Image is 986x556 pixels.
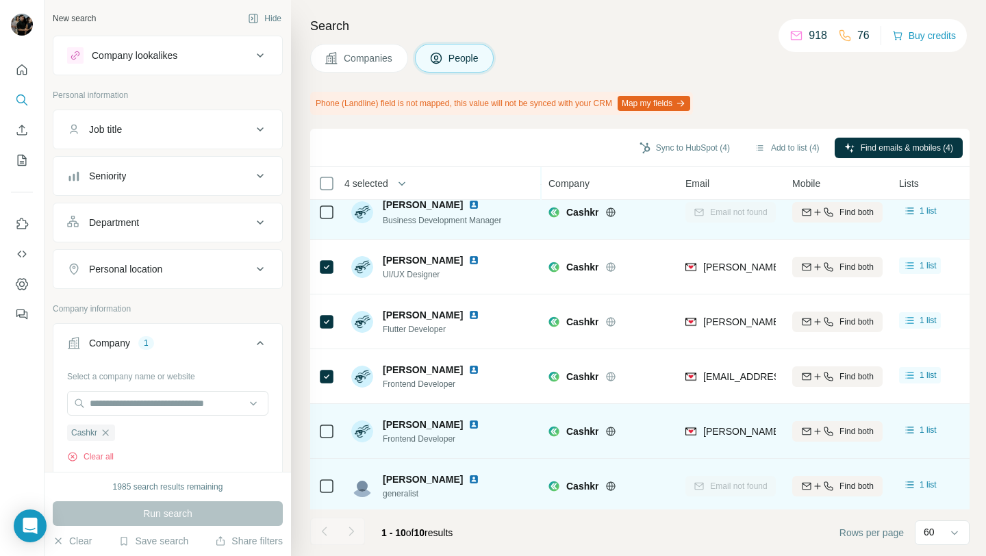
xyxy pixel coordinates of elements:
img: Logo of Cashkr [548,426,559,437]
button: Clear [53,534,92,548]
img: provider findymail logo [685,260,696,274]
span: Cashkr [566,425,598,438]
div: 1 [138,337,154,349]
span: 4 selected [344,177,388,190]
button: Quick start [11,58,33,82]
span: [PERSON_NAME][EMAIL_ADDRESS][DOMAIN_NAME] [703,262,944,273]
p: Personal information [53,89,283,101]
span: [PERSON_NAME] [383,418,463,431]
span: 1 list [920,369,937,381]
span: results [381,527,453,538]
span: Find both [839,206,874,218]
button: Dashboard [11,272,33,296]
div: Department [89,216,139,229]
span: [PERSON_NAME] [383,472,463,486]
button: Personal location [53,253,282,286]
div: 1985 search results remaining [113,481,223,493]
span: Mobile [792,177,820,190]
button: Department [53,206,282,239]
span: Cashkr [566,315,598,329]
button: Find both [792,312,883,332]
span: Frontend Developer [383,433,496,445]
span: Find both [839,261,874,273]
button: Buy credits [892,26,956,45]
span: Flutter Developer [383,323,496,336]
button: Find both [792,421,883,442]
button: Save search [118,534,188,548]
button: Share filters [215,534,283,548]
img: Avatar [351,366,373,388]
span: Cashkr [566,260,598,274]
button: Clear all [67,451,114,463]
span: 1 list [920,314,937,327]
img: provider findymail logo [685,370,696,383]
img: Avatar [351,201,373,223]
p: 76 [857,27,870,44]
div: Select a company name or website [67,365,268,383]
button: Add to list (4) [745,138,829,158]
button: Hide [238,8,291,29]
img: Avatar [351,311,373,333]
button: Find both [792,476,883,496]
button: Use Surfe on LinkedIn [11,212,33,236]
button: Find both [792,366,883,387]
button: Search [11,88,33,112]
span: [PERSON_NAME] [383,198,463,212]
span: Find both [839,370,874,383]
button: Sync to HubSpot (4) [630,138,739,158]
img: Avatar [351,475,373,497]
button: Seniority [53,160,282,192]
span: Find both [839,425,874,438]
button: Use Surfe API [11,242,33,266]
button: Feedback [11,302,33,327]
span: People [448,51,480,65]
img: LinkedIn logo [468,309,479,320]
span: 1 list [920,479,937,491]
div: Seniority [89,169,126,183]
div: Company [89,336,130,350]
div: Phone (Landline) field is not mapped, this value will not be synced with your CRM [310,92,693,115]
h4: Search [310,16,970,36]
span: Business Development Manager [383,216,501,225]
div: Personal location [89,262,162,276]
button: Job title [53,113,282,146]
span: Cashkr [71,427,97,439]
span: 1 list [920,260,937,272]
button: Enrich CSV [11,118,33,142]
span: Email [685,177,709,190]
span: [PERSON_NAME] [383,253,463,267]
img: Logo of Cashkr [548,262,559,273]
span: Cashkr [566,205,598,219]
button: My lists [11,148,33,173]
span: [EMAIL_ADDRESS][DOMAIN_NAME] [703,371,865,382]
span: Rows per page [839,526,904,540]
p: Company information [53,303,283,315]
span: Find emails & mobiles (4) [861,142,953,154]
img: Avatar [351,256,373,278]
span: 1 - 10 [381,527,406,538]
span: Lists [899,177,919,190]
span: Companies [344,51,394,65]
span: Find both [839,480,874,492]
button: Company lookalikes [53,39,282,72]
img: Avatar [11,14,33,36]
img: LinkedIn logo [468,364,479,375]
div: Job title [89,123,122,136]
img: Logo of Cashkr [548,371,559,382]
span: Frontend Developer [383,378,496,390]
div: Company lookalikes [92,49,177,62]
img: Logo of Cashkr [548,316,559,327]
img: LinkedIn logo [468,419,479,430]
p: 918 [809,27,827,44]
button: Find both [792,257,883,277]
span: Cashkr [566,370,598,383]
img: LinkedIn logo [468,199,479,210]
span: [PERSON_NAME] [383,363,463,377]
img: LinkedIn logo [468,255,479,266]
span: of [406,527,414,538]
img: Logo of Cashkr [548,207,559,218]
img: provider findymail logo [685,425,696,438]
div: New search [53,12,96,25]
span: UI/UX Designer [383,268,496,281]
span: generalist [383,488,496,500]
